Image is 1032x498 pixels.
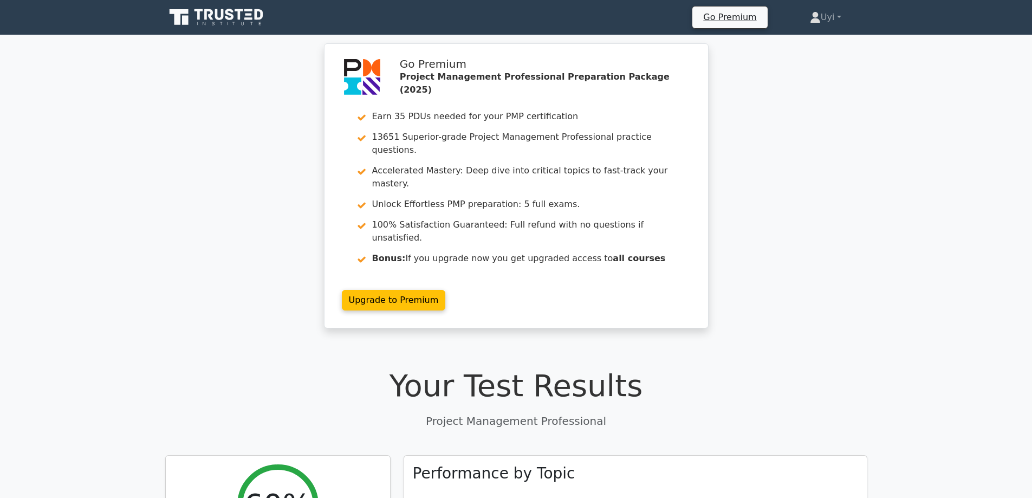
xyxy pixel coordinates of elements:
a: Go Premium [697,10,763,24]
a: Uyi [784,7,867,28]
h3: Performance by Topic [413,464,575,483]
h1: Your Test Results [165,367,867,404]
p: Project Management Professional [165,413,867,429]
a: Upgrade to Premium [342,290,446,311]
